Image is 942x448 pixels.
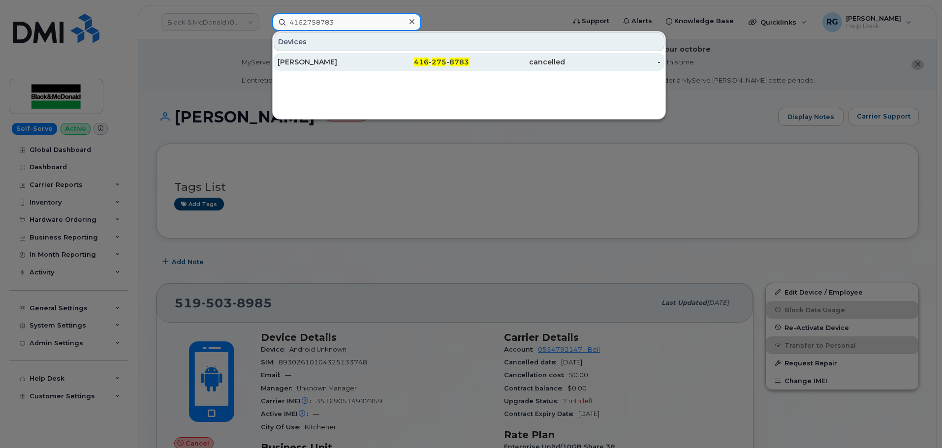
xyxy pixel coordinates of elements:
div: Devices [274,32,664,51]
a: [PERSON_NAME]416-275-8783cancelled- [274,53,664,71]
div: - - [374,57,470,67]
span: 275 [432,58,446,66]
div: [PERSON_NAME] [278,57,374,67]
div: cancelled [469,57,565,67]
span: 416 [414,58,429,66]
div: - [565,57,661,67]
span: 8783 [449,58,469,66]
